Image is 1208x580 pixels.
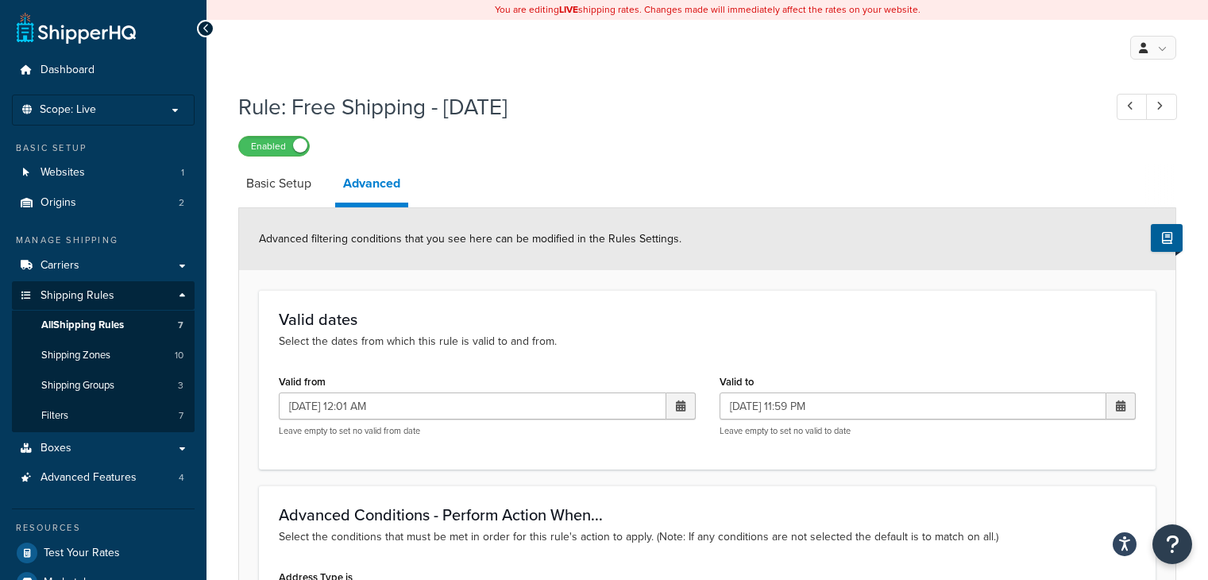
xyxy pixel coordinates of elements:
[12,463,195,493] a: Advanced Features4
[12,141,195,155] div: Basic Setup
[279,376,326,388] label: Valid from
[41,379,114,392] span: Shipping Groups
[279,506,1136,524] h3: Advanced Conditions - Perform Action When...
[238,164,319,203] a: Basic Setup
[559,2,578,17] b: LIVE
[12,371,195,400] a: Shipping Groups3
[12,371,195,400] li: Shipping Groups
[279,333,1136,350] p: Select the dates from which this rule is valid to and from.
[12,188,195,218] li: Origins
[41,409,68,423] span: Filters
[179,196,184,210] span: 2
[12,251,195,280] a: Carriers
[41,196,76,210] span: Origins
[239,137,309,156] label: Enabled
[12,341,195,370] a: Shipping Zones10
[1146,94,1177,120] a: Next Record
[335,164,408,207] a: Advanced
[41,471,137,485] span: Advanced Features
[179,471,184,485] span: 4
[41,349,110,362] span: Shipping Zones
[12,463,195,493] li: Advanced Features
[12,188,195,218] a: Origins2
[259,230,681,247] span: Advanced filtering conditions that you see here can be modified in the Rules Settings.
[12,401,195,431] a: Filters7
[179,409,183,423] span: 7
[1152,524,1192,564] button: Open Resource Center
[279,528,1136,546] p: Select the conditions that must be met in order for this rule's action to apply. (Note: If any co...
[12,521,195,535] div: Resources
[12,539,195,567] a: Test Your Rates
[44,547,120,560] span: Test Your Rates
[12,281,195,432] li: Shipping Rules
[720,376,754,388] label: Valid to
[12,158,195,188] a: Websites1
[41,64,95,77] span: Dashboard
[175,349,183,362] span: 10
[178,379,183,392] span: 3
[1117,94,1148,120] a: Previous Record
[12,281,195,311] a: Shipping Rules
[12,434,195,463] a: Boxes
[279,425,696,437] p: Leave empty to set no valid from date
[41,442,71,455] span: Boxes
[12,311,195,340] a: AllShipping Rules7
[720,425,1137,437] p: Leave empty to set no valid to date
[178,319,183,332] span: 7
[12,56,195,85] a: Dashboard
[41,259,79,273] span: Carriers
[12,234,195,247] div: Manage Shipping
[41,319,124,332] span: All Shipping Rules
[1151,224,1183,252] button: Show Help Docs
[12,158,195,188] li: Websites
[12,401,195,431] li: Filters
[238,91,1087,122] h1: Rule: Free Shipping - [DATE]
[41,289,114,303] span: Shipping Rules
[12,341,195,370] li: Shipping Zones
[279,311,1136,328] h3: Valid dates
[40,103,96,117] span: Scope: Live
[181,166,184,180] span: 1
[41,166,85,180] span: Websites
